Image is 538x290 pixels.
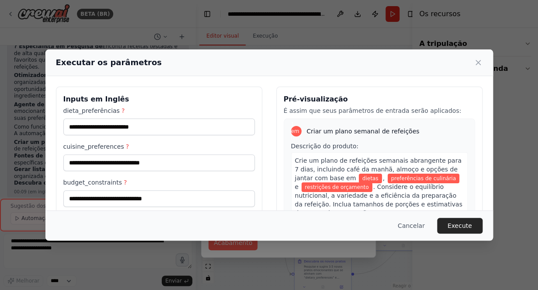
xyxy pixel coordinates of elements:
span: Variável: budget_constraints [302,182,372,192]
span: ? [126,143,129,150]
label: cuisine_preferences [63,142,255,151]
div: 1 em (em [291,126,302,136]
label: budget_constraints [63,178,255,187]
p: É assim que seus parâmetros de entrada serão aplicados: [284,106,475,115]
h3: Pré-visualização [284,94,475,105]
h3: Inputs em Inglês [63,94,255,105]
button: Execute [437,218,482,234]
span: , [383,175,385,182]
span: Crie um plano de refeições semanais abrangente para 7 dias, incluindo café da manhã, almoço e opç... [295,157,462,182]
button: Cancelar [391,218,432,234]
span: Descrição do produto: [291,143,359,150]
span: ? [124,179,127,186]
span: Criar um plano semanal de refeições [307,127,420,136]
span: ? [121,107,125,114]
label: dieta_preferências [63,106,255,115]
span: e [295,183,299,190]
span: Variável: cuisine_preferences [388,174,460,183]
h2: Executar os parâmetros [56,56,162,69]
span: . Considere o equilíbrio nutricional, a variedade e a eficiência da preparação da refeição. Inclu... [295,183,462,217]
span: Variável: dieta_preferências [359,174,382,183]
